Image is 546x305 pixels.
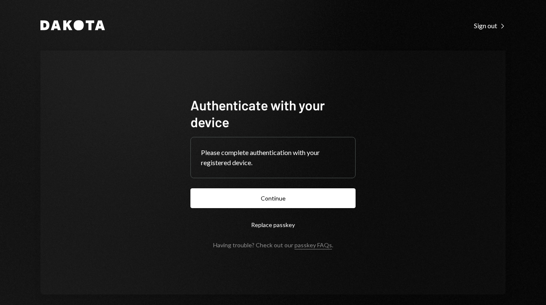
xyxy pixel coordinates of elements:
[213,241,333,249] div: Having trouble? Check out our .
[474,21,506,30] a: Sign out
[201,147,345,168] div: Please complete authentication with your registered device.
[474,21,506,30] div: Sign out
[190,96,356,130] h1: Authenticate with your device
[190,215,356,235] button: Replace passkey
[190,188,356,208] button: Continue
[294,241,332,249] a: passkey FAQs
